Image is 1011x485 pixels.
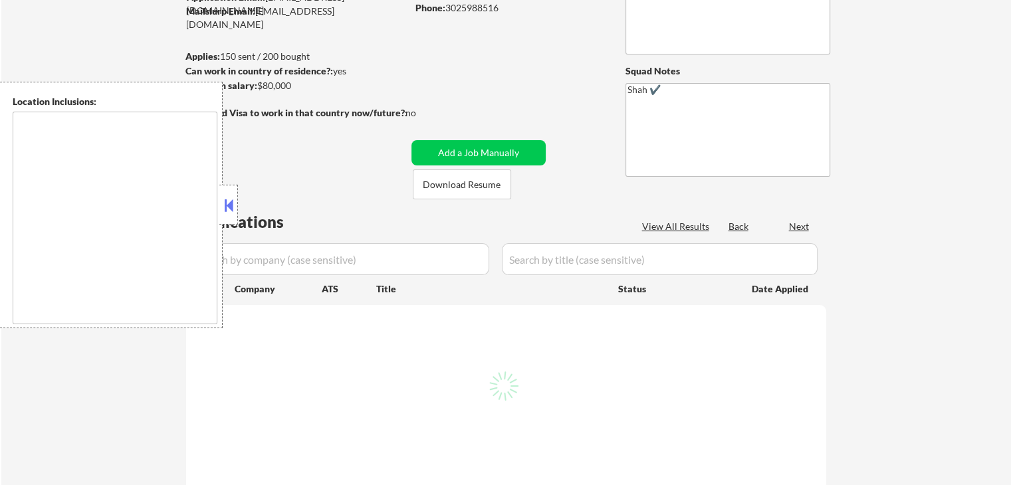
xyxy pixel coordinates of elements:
strong: Can work in country of residence?: [185,65,333,76]
div: Next [789,220,810,233]
div: yes [185,64,403,78]
div: ATS [322,282,376,296]
div: 150 sent / 200 bought [185,50,407,63]
div: Back [729,220,750,233]
div: Title [376,282,606,296]
div: 3025988516 [415,1,604,15]
strong: Applies: [185,50,220,62]
div: Applications [190,214,322,230]
input: Search by company (case sensitive) [190,243,489,275]
strong: Mailslurp Email: [186,5,255,17]
div: $80,000 [185,79,407,92]
div: View All Results [642,220,713,233]
strong: Will need Visa to work in that country now/future?: [186,107,407,118]
div: Company [235,282,322,296]
div: Location Inclusions: [13,95,217,108]
button: Add a Job Manually [411,140,546,165]
div: Date Applied [752,282,810,296]
strong: Phone: [415,2,445,13]
button: Download Resume [413,169,511,199]
div: Squad Notes [625,64,830,78]
div: [EMAIL_ADDRESS][DOMAIN_NAME] [186,5,407,31]
strong: Minimum salary: [185,80,257,91]
input: Search by title (case sensitive) [502,243,818,275]
div: no [405,106,443,120]
div: Status [618,276,732,300]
